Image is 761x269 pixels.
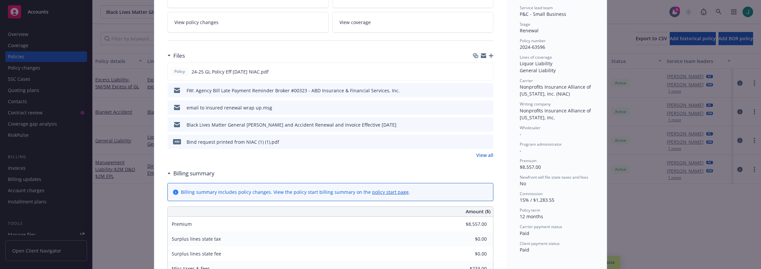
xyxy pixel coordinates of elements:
span: Paid [520,230,529,236]
button: preview file [485,104,491,111]
span: - [520,131,521,137]
button: download file [474,68,479,75]
span: Policy term [520,207,540,213]
span: Premium [520,158,537,164]
span: Newfront will file state taxes and fees [520,174,588,180]
span: Lines of coverage [520,54,552,60]
div: Liquor Liability [520,60,594,67]
input: 0.00 [448,219,491,229]
button: download file [474,87,480,94]
span: Policy number [520,38,546,44]
button: preview file [485,138,491,145]
span: Stage [520,21,530,27]
span: Carrier [520,78,533,83]
span: 24-25 GL Policy Eff [DATE] NIAC.pdf [191,68,269,75]
button: preview file [485,87,491,94]
span: 15% / $1,283.55 [520,197,554,203]
span: Commission [520,191,542,196]
span: Client payment status [520,241,560,246]
a: policy start page [372,189,409,195]
div: email to insured renewal wrap up.msg [187,104,272,111]
span: Surplus lines state tax [172,236,221,242]
input: 0.00 [448,234,491,244]
span: Surplus lines state fee [172,251,221,257]
span: Renewal [520,27,539,34]
span: View coverage [339,19,371,26]
div: Bind request printed from NIAC (1) (1).pdf [187,138,279,145]
button: download file [474,138,480,145]
input: 0.00 [448,249,491,259]
span: Service lead team [520,5,553,11]
div: Billing summary includes policy changes. View the policy start billing summary on the . [181,189,410,195]
span: Policy [173,69,186,75]
span: 12 months [520,213,543,220]
span: Writing company [520,101,551,107]
button: download file [474,121,480,128]
span: No [520,180,526,187]
span: Premium [172,221,192,227]
div: FW: Agency Bill Late Payment Reminder Broker #00323 - ABD Insurance & Financial Services, Inc. [187,87,400,94]
h3: Billing summary [173,169,215,178]
span: Amount ($) [466,208,490,215]
button: preview file [484,68,490,75]
span: View policy changes [174,19,219,26]
button: preview file [485,121,491,128]
span: - [520,147,521,154]
a: View policy changes [167,12,329,33]
div: Billing summary [167,169,215,178]
span: Nonprofits Insurance Alliance of [US_STATE], Inc. (NIAC) [520,84,592,97]
div: General Liability [520,67,594,74]
span: P&C - Small Business [520,11,566,17]
button: download file [474,104,480,111]
span: Paid [520,247,529,253]
div: Files [167,51,185,60]
span: Carrier payment status [520,224,562,229]
span: 2024-63596 [520,44,545,50]
a: View all [476,152,493,159]
span: $8,557.00 [520,164,541,170]
a: View coverage [333,12,494,33]
span: Program administrator [520,141,562,147]
span: pdf [173,139,181,144]
div: Black Lives Matter General [PERSON_NAME] and Accident Renewal and Invoice Effective [DATE] [187,121,396,128]
span: Nonprofits Insurance Alliance of [US_STATE], Inc. [520,107,592,121]
h3: Files [173,51,185,60]
span: Wholesaler [520,125,541,131]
